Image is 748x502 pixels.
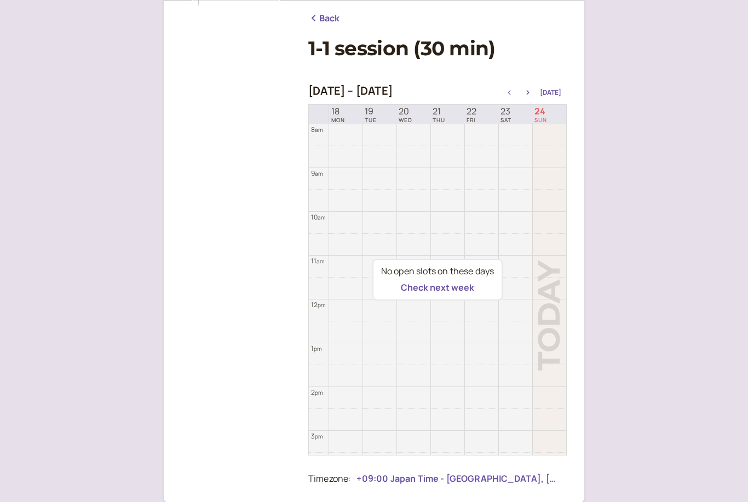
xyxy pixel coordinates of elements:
div: No open slots on these days [381,265,494,279]
h2: [DATE] – [DATE] [308,85,393,98]
div: Timezone: [308,472,351,487]
button: [DATE] [540,89,561,97]
h1: 1-1 session (30 min) [308,37,567,61]
button: Check next week [401,283,474,293]
a: Back [308,12,340,26]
